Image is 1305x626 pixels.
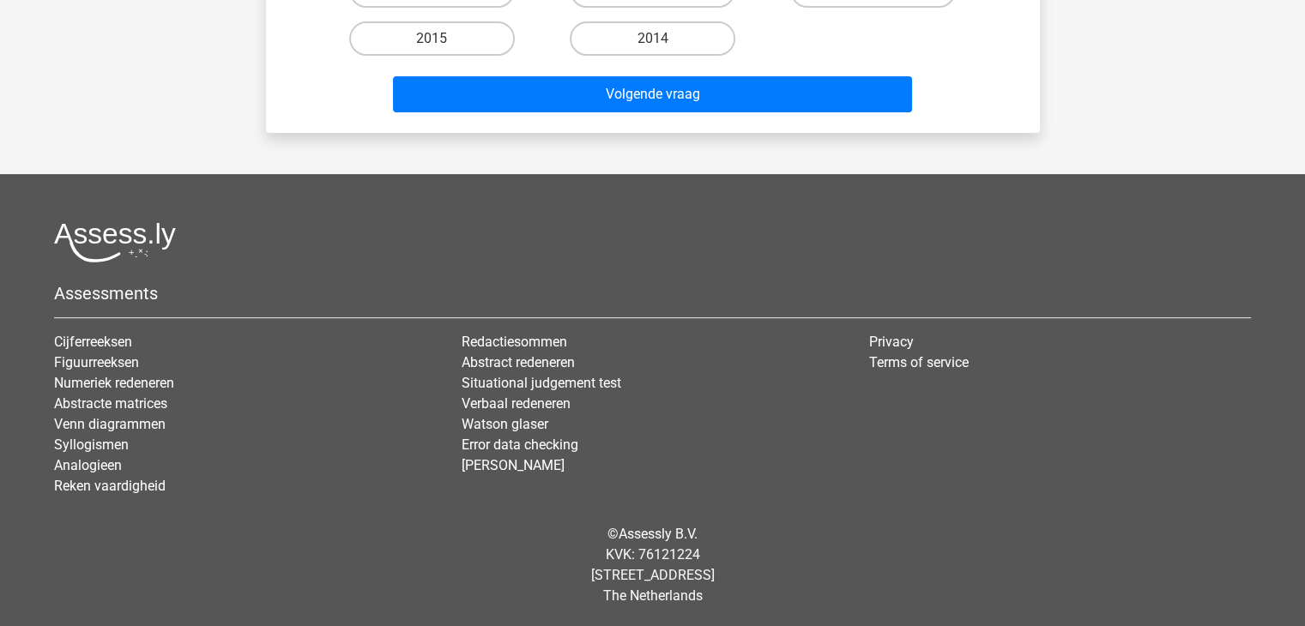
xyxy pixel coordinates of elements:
a: [PERSON_NAME] [462,457,565,473]
a: Error data checking [462,436,578,453]
a: Numeriek redeneren [54,375,174,391]
button: Volgende vraag [393,76,912,112]
h5: Assessments [54,283,1251,304]
a: Abstract redeneren [462,354,575,370]
a: Venn diagrammen [54,416,166,432]
a: Syllogismen [54,436,129,453]
label: 2014 [570,21,735,56]
a: Analogieen [54,457,122,473]
a: Reken vaardigheid [54,478,166,494]
a: Redactiesommen [462,334,567,350]
label: 2015 [349,21,515,56]
a: Figuurreeksen [54,354,139,370]
div: © KVK: 76121224 [STREET_ADDRESS] The Netherlands [41,510,1264,620]
a: Watson glaser [462,416,548,432]
img: Assessly logo [54,222,176,262]
a: Privacy [869,334,914,350]
a: Terms of service [869,354,969,370]
a: Situational judgement test [462,375,621,391]
a: Abstracte matrices [54,395,167,412]
a: Cijferreeksen [54,334,132,350]
a: Verbaal redeneren [462,395,571,412]
a: Assessly B.V. [619,526,698,542]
